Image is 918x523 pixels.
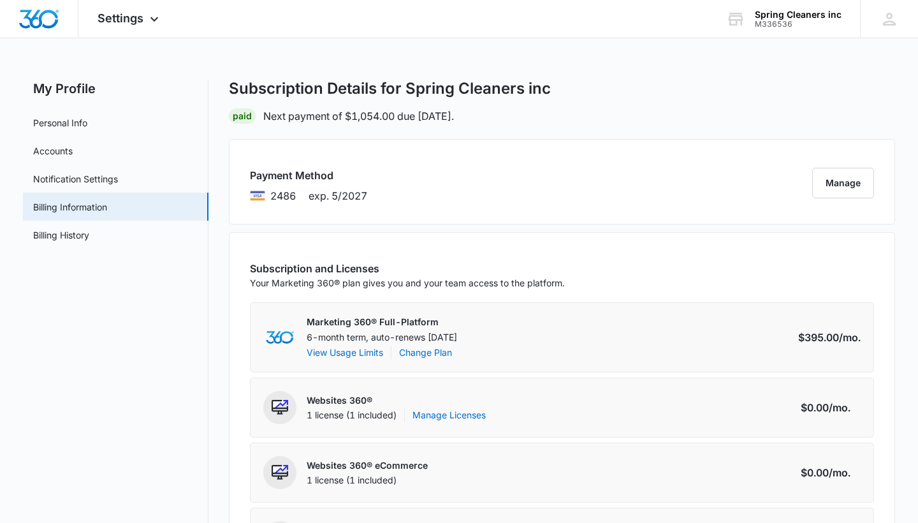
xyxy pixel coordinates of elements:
span: Settings [98,11,143,25]
a: Accounts [33,144,73,158]
span: /mo. [829,400,850,415]
span: /mo. [829,465,850,480]
div: 1 license (1 included) [307,409,486,422]
span: exp. 5/2027 [309,188,367,203]
a: Notification Settings [33,172,118,186]
button: Manage [812,168,874,198]
p: Websites 360® eCommerce [307,459,428,472]
span: /mo. [839,330,861,345]
div: account name [755,10,841,20]
p: Next payment of $1,054.00 due [DATE]. [263,108,454,124]
div: $395.00 [798,330,861,345]
div: 1 license (1 included) [307,474,428,487]
h3: Payment Method [250,168,367,183]
h3: Subscription and Licenses [250,261,565,276]
div: $0.00 [801,465,861,480]
a: Personal Info [33,116,87,129]
span: brandLabels.visa ending with [270,188,296,203]
a: Change Plan [399,346,452,359]
div: $0.00 [801,400,861,415]
div: Paid [229,108,256,124]
a: Billing Information [33,200,107,214]
h1: Subscription Details for Spring Cleaners inc [229,79,551,98]
h2: My Profile [23,79,208,98]
button: View Usage Limits [307,346,383,359]
p: Marketing 360® Full-Platform [307,316,457,328]
p: Your Marketing 360® plan gives you and your team access to the platform. [250,276,565,290]
div: 6-month term, auto-renews [DATE] [307,331,457,360]
a: Manage Licenses [412,409,486,422]
div: account id [755,20,841,29]
a: Billing History [33,228,89,242]
p: Websites 360® [307,394,486,407]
